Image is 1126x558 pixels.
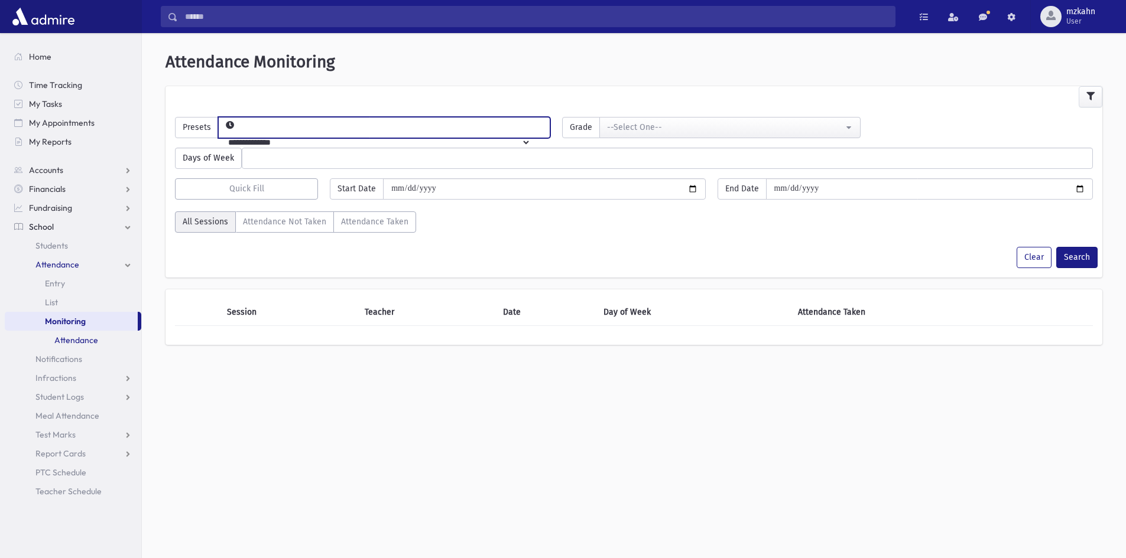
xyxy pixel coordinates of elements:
[5,350,141,368] a: Notifications
[1056,247,1098,268] button: Search
[333,211,416,233] label: Attendance Taken
[5,274,141,293] a: Entry
[562,117,600,138] span: Grade
[1066,7,1095,17] span: mzkahn
[358,299,496,326] th: Teacher
[29,165,63,175] span: Accounts
[5,387,141,406] a: Student Logs
[29,99,62,109] span: My Tasks
[5,180,141,198] a: Financials
[5,331,141,350] a: Attendance
[35,373,76,383] span: Infractions
[175,148,242,169] span: Days of Week
[5,368,141,387] a: Infractions
[9,5,77,28] img: AdmirePro
[5,76,141,94] a: Time Tracking
[35,259,79,270] span: Attendance
[178,6,895,27] input: Search
[5,255,141,274] a: Attendance
[45,297,58,308] span: List
[5,312,138,331] a: Monitoring
[35,240,68,251] span: Students
[791,299,1049,326] th: Attendance Taken
[330,178,384,200] span: Start Date
[29,184,66,194] span: Financials
[5,217,141,236] a: School
[5,161,141,180] a: Accounts
[5,47,141,66] a: Home
[35,354,82,364] span: Notifications
[35,410,99,421] span: Meal Attendance
[35,429,76,440] span: Test Marks
[45,316,86,327] span: Monitoring
[5,444,141,463] a: Report Cards
[35,448,86,459] span: Report Cards
[5,198,141,217] a: Fundraising
[29,51,51,62] span: Home
[599,117,860,138] button: --Select One--
[5,293,141,312] a: List
[5,113,141,132] a: My Appointments
[5,94,141,113] a: My Tasks
[35,467,86,478] span: PTC Schedule
[235,211,334,233] label: Attendance Not Taken
[607,121,843,133] div: --Select One--
[29,136,72,147] span: My Reports
[29,221,54,232] span: School
[175,211,416,237] div: AttTaken
[5,482,141,501] a: Teacher Schedule
[5,132,141,151] a: My Reports
[496,299,596,326] th: Date
[175,178,318,200] button: Quick Fill
[35,486,102,497] span: Teacher Schedule
[1066,17,1095,26] span: User
[5,406,141,425] a: Meal Attendance
[175,211,236,233] label: All Sessions
[175,117,219,138] span: Presets
[5,425,141,444] a: Test Marks
[718,178,767,200] span: End Date
[45,278,65,289] span: Entry
[29,118,95,128] span: My Appointments
[5,236,141,255] a: Students
[5,463,141,482] a: PTC Schedule
[166,52,335,71] span: Attendance Monitoring
[29,203,72,213] span: Fundraising
[229,184,264,194] span: Quick Fill
[29,80,82,90] span: Time Tracking
[35,391,84,402] span: Student Logs
[220,299,358,326] th: Session
[1017,247,1052,268] button: Clear
[596,299,790,326] th: Day of Week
